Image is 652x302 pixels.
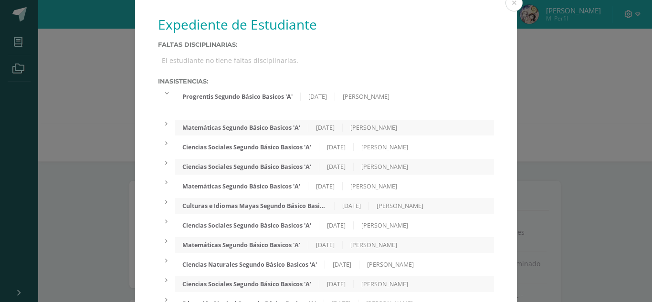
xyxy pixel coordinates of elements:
label: Inasistencias: [158,78,494,85]
div: [PERSON_NAME] [369,202,431,210]
div: [PERSON_NAME] [354,163,416,171]
div: [PERSON_NAME] [343,124,405,132]
div: [PERSON_NAME] [343,182,405,190]
div: Ciencias Sociales Segundo Básico Basicos 'A' [175,143,319,151]
div: [DATE] [319,280,354,288]
div: Ciencias Sociales Segundo Básico Basicos 'A' [175,163,319,171]
div: Matemáticas Segundo Básico Basicos 'A' [175,182,308,190]
div: [PERSON_NAME] [359,260,421,269]
div: [PERSON_NAME] [354,143,416,151]
div: [PERSON_NAME] [343,241,405,249]
div: Ciencias Naturales Segundo Básico Basicos 'A' [175,260,325,269]
div: Matemáticas Segundo Básico Basicos 'A' [175,124,308,132]
div: Culturas e Idiomas Mayas Segundo Básico Basicos 'A' [175,202,334,210]
div: El estudiante no tiene faltas disciplinarias. [158,52,494,69]
div: [DATE] [319,143,354,151]
div: [DATE] [319,221,354,229]
div: [PERSON_NAME] [335,93,397,101]
div: [DATE] [335,202,369,210]
label: Faltas Disciplinarias: [158,41,494,48]
div: [DATE] [308,182,343,190]
div: Ciencias Sociales Segundo Básico Basicos 'A' [175,280,319,288]
div: [PERSON_NAME] [354,280,416,288]
div: [DATE] [308,124,343,132]
div: [DATE] [308,241,343,249]
div: Ciencias Sociales Segundo Básico Basicos 'A' [175,221,319,229]
div: [PERSON_NAME] [354,221,416,229]
div: Matemáticas Segundo Básico Basicos 'A' [175,241,308,249]
h1: Expediente de Estudiante [158,15,494,33]
div: [DATE] [325,260,359,269]
div: [DATE] [301,93,335,101]
div: Progrentis Segundo Básico Basicos 'A' [175,93,301,101]
div: [DATE] [319,163,354,171]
